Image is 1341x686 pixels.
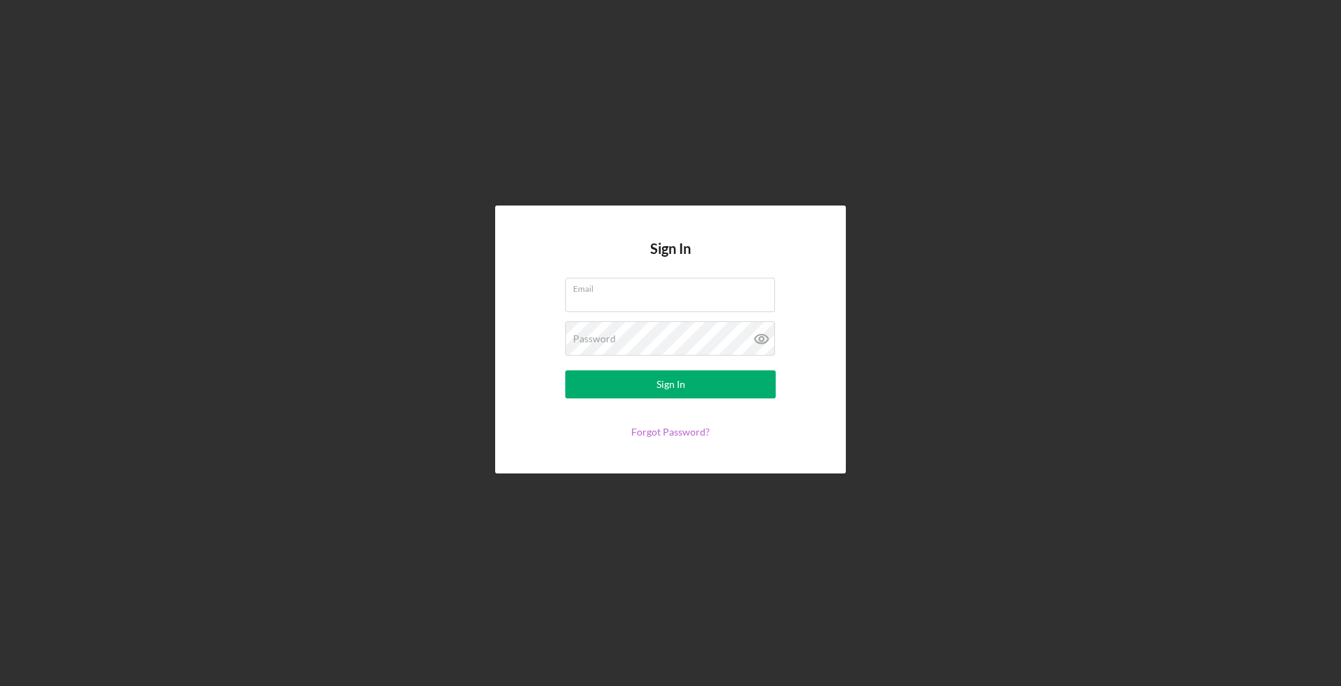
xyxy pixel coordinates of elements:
h4: Sign In [650,241,691,278]
label: Email [573,278,775,294]
div: Sign In [656,370,685,398]
label: Password [573,333,616,344]
button: Sign In [565,370,776,398]
a: Forgot Password? [631,426,710,438]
